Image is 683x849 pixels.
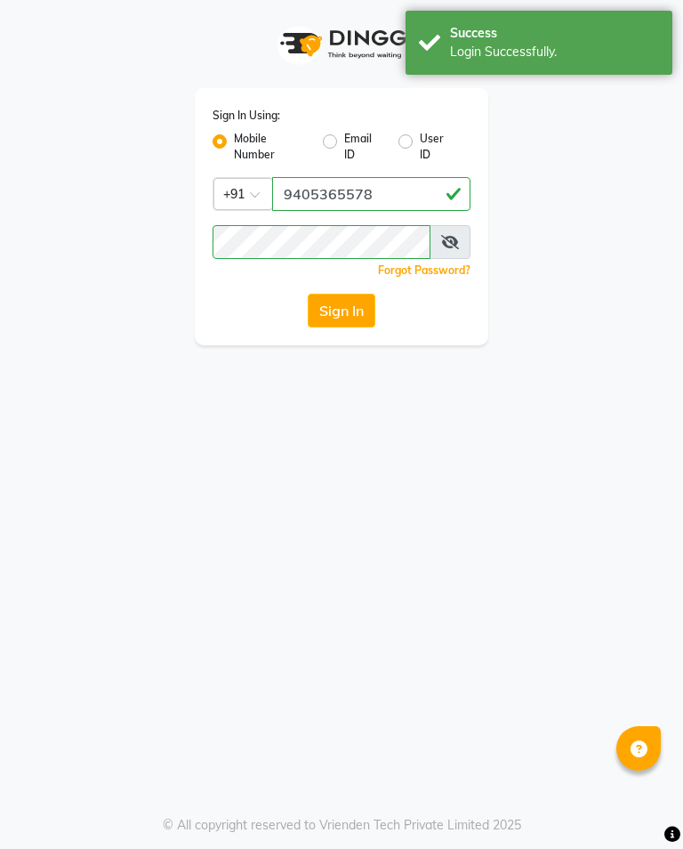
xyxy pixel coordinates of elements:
[450,43,659,61] div: Login Successfully.
[213,225,430,259] input: Username
[308,294,375,327] button: Sign In
[270,18,413,70] img: logo1.svg
[450,24,659,43] div: Success
[272,177,470,211] input: Username
[234,131,309,163] label: Mobile Number
[608,778,665,831] iframe: chat widget
[344,131,384,163] label: Email ID
[213,108,280,124] label: Sign In Using:
[378,263,470,277] a: Forgot Password?
[420,131,456,163] label: User ID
